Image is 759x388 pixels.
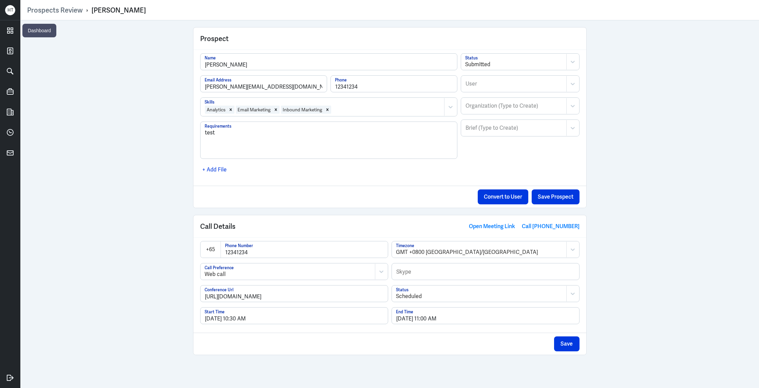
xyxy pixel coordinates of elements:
button: Save Prospect [532,189,580,204]
a: Open Meeting Link [469,222,515,230]
p: › [83,6,92,15]
div: AnalyticsRemove Analytics [204,105,235,114]
input: End Time [392,308,579,324]
div: + Add File [200,164,229,175]
div: [PERSON_NAME] [92,6,146,15]
button: Convert to User [478,189,528,204]
div: Call Details [193,215,586,237]
input: Phone Number [221,241,387,258]
input: Name [201,54,457,70]
div: H T [5,5,15,15]
a: Call [PHONE_NUMBER] [522,222,580,230]
div: Email Marketing [236,106,272,114]
div: Analytics [205,106,227,114]
div: Remove Email Marketing [272,106,280,114]
input: Phone [331,76,457,92]
div: Email MarketingRemove Email Marketing [235,105,280,114]
input: Conference Url [201,285,388,302]
div: Remove Analytics [227,106,234,114]
div: Inbound MarketingRemove Inbound Marketing [280,105,332,114]
div: Inbound Marketing [281,106,324,114]
a: Prospects Review [27,6,83,15]
div: Prospect [193,27,586,50]
textarea: test [201,122,457,159]
div: Remove Inbound Marketing [324,106,331,114]
button: Save [554,336,580,351]
input: Skype [392,263,579,280]
p: Dashboard [28,26,51,35]
input: Start Time [201,308,388,324]
input: Email Address [201,76,327,92]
